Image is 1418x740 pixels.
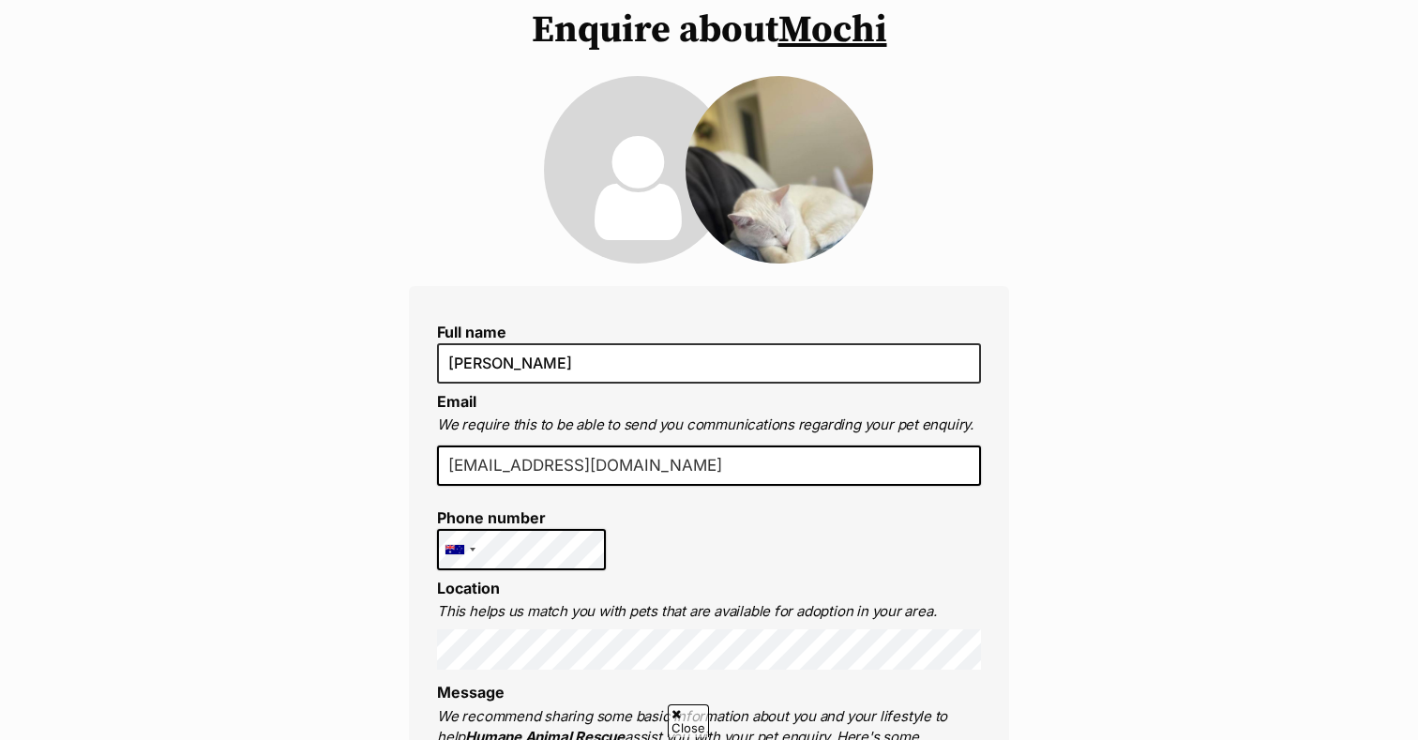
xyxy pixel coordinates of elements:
[438,530,481,569] div: Australia: +61
[437,343,981,383] input: E.g. Jimmy Chew
[437,415,981,436] p: We require this to be able to send you communications regarding your pet enquiry.
[437,683,505,702] label: Message
[409,8,1009,52] h1: Enquire about
[437,509,606,526] label: Phone number
[437,392,476,411] label: Email
[437,601,981,623] p: This helps us match you with pets that are available for adoption in your area.
[686,76,873,264] img: Mochi
[778,7,887,53] a: Mochi
[437,324,981,340] label: Full name
[437,579,500,597] label: Location
[668,704,709,737] span: Close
